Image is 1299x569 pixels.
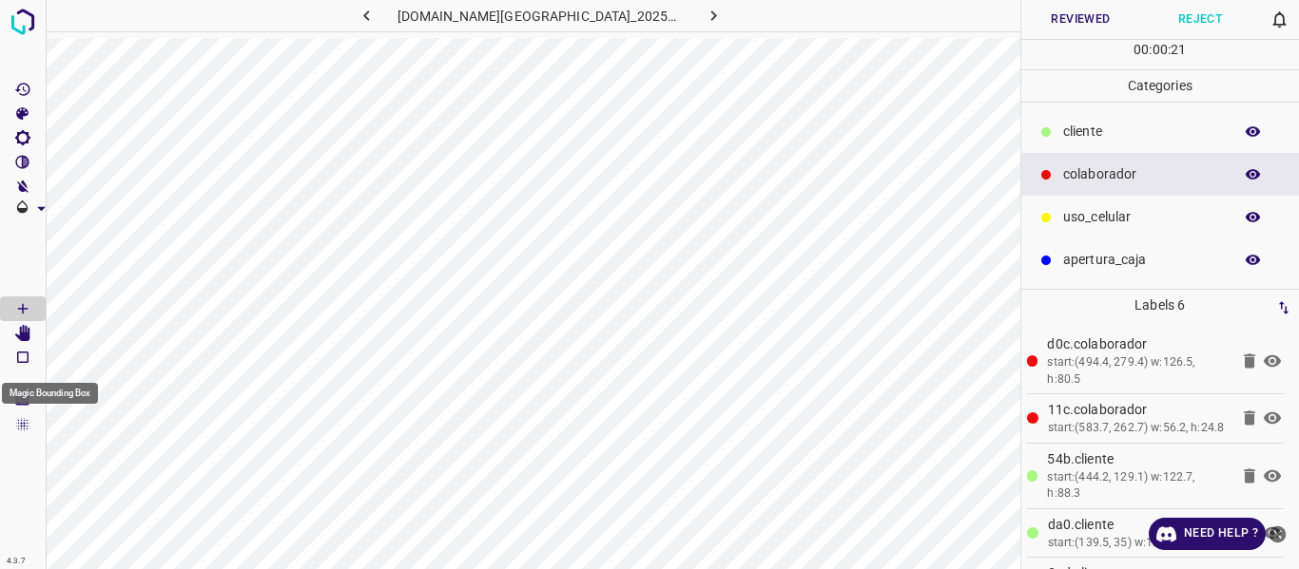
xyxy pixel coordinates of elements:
div: start:(139.5, 35) w:126.9, h:196.1 [1048,535,1230,552]
div: start:(583.7, 262.7) w:56.2, h:24.8 [1048,420,1230,437]
p: da0.​​cliente [1048,515,1230,535]
p: d0c.colaborador [1047,334,1229,354]
p: 00 [1134,40,1149,60]
p: 54b.​​cliente [1047,449,1229,469]
div: Magic Bounding Box [2,383,98,404]
p: ​​cliente [1063,122,1223,142]
p: 11c.colaborador [1048,400,1230,420]
button: close-help [1266,518,1289,550]
p: colaborador [1063,164,1223,184]
p: uso_celular [1063,207,1223,227]
p: apertura_caja [1063,250,1223,270]
div: start:(444.2, 129.1) w:122.7, h:88.3 [1047,469,1229,503]
p: 00 [1153,40,1168,60]
h6: [DOMAIN_NAME][GEOGRAPHIC_DATA]_20250809_134203_000002280.jpg [397,5,684,31]
p: Labels 6 [1027,290,1294,321]
a: Need Help ? [1149,518,1266,550]
div: : : [1134,40,1186,69]
img: logo [6,5,40,39]
div: 4.3.7 [2,554,30,569]
div: start:(494.4, 279.4) w:126.5, h:80.5 [1047,354,1229,388]
p: 21 [1171,40,1186,60]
